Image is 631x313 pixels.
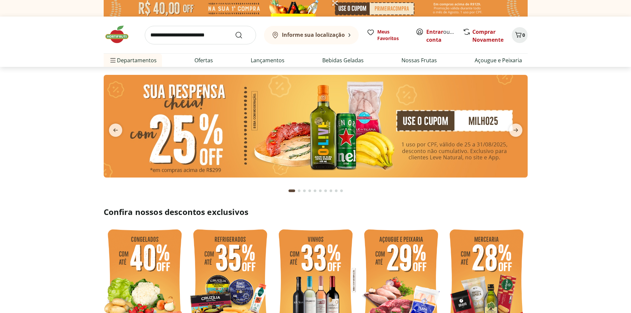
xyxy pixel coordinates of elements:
b: Informe sua localização [282,31,345,38]
a: Entrar [426,28,443,35]
a: Lançamentos [251,56,285,64]
button: Current page from fs-carousel [287,183,296,199]
h2: Confira nossos descontos exclusivos [104,207,528,217]
button: Submit Search [235,31,251,39]
button: Go to page 10 from fs-carousel [339,183,344,199]
button: Go to page 8 from fs-carousel [328,183,334,199]
button: Go to page 6 from fs-carousel [318,183,323,199]
a: Criar conta [426,28,463,43]
button: next [504,124,528,137]
button: Go to page 7 from fs-carousel [323,183,328,199]
span: ou [426,28,456,44]
a: Bebidas Geladas [322,56,364,64]
button: Carrinho [512,27,528,43]
a: Nossas Frutas [401,56,437,64]
input: search [145,26,256,44]
span: Meus Favoritos [377,28,408,42]
button: Go to page 4 from fs-carousel [307,183,312,199]
button: previous [104,124,128,137]
button: Informe sua localização [264,26,359,44]
button: Go to page 3 from fs-carousel [302,183,307,199]
img: cupom [104,75,528,178]
button: Menu [109,52,117,68]
button: Go to page 9 from fs-carousel [334,183,339,199]
img: Hortifruti [104,25,137,44]
a: Meus Favoritos [367,28,408,42]
button: Go to page 5 from fs-carousel [312,183,318,199]
a: Açougue e Peixaria [475,56,522,64]
a: Comprar Novamente [472,28,503,43]
a: Ofertas [194,56,213,64]
button: Go to page 2 from fs-carousel [296,183,302,199]
span: Departamentos [109,52,157,68]
span: 0 [522,32,525,38]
